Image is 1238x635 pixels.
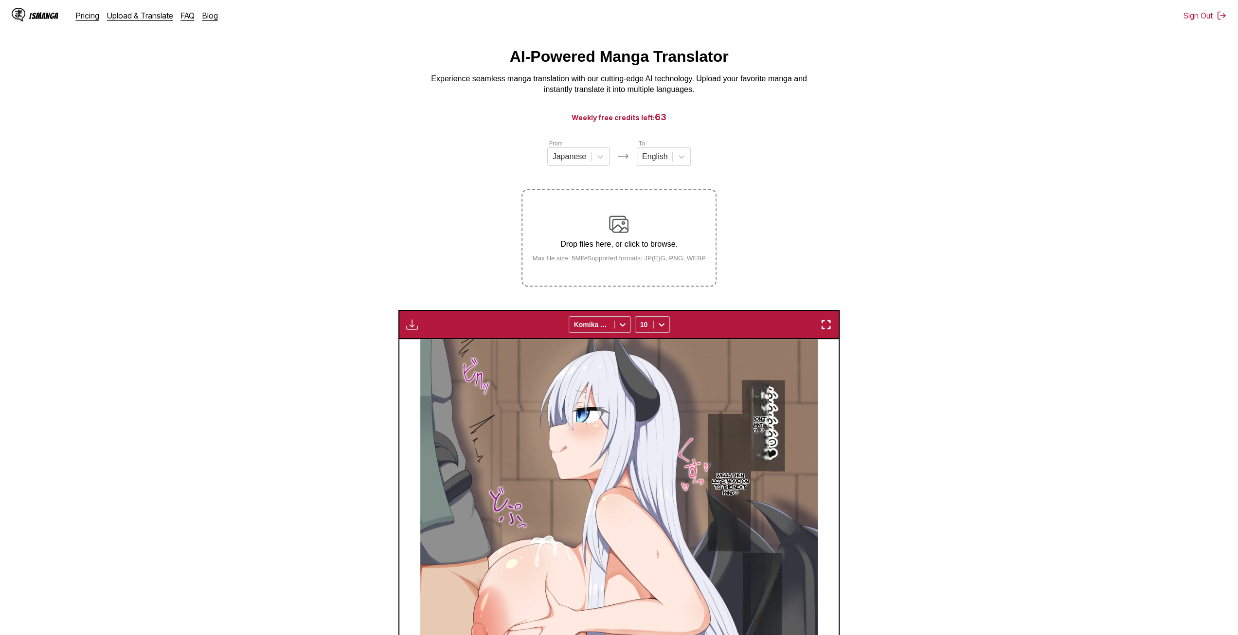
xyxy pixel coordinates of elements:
img: Sign out [1217,11,1226,20]
p: Experience seamless manga translation with our cutting-edge AI technology. Upload your favorite m... [425,73,814,95]
h3: Weekly free credits left: [23,111,1215,123]
img: IsManga Logo [12,8,25,21]
img: Download translated images [406,319,418,330]
a: Blog [202,11,218,20]
label: To [639,140,645,147]
div: IsManga [29,11,58,20]
a: Pricing [76,11,99,20]
small: Max file size: 5MB • Supported formats: JP(E)G, PNG, WEBP [524,254,714,262]
a: FAQ [181,11,195,20]
a: Upload & Translate [107,11,173,20]
p: I don't want to... ♡ [745,414,769,435]
img: Languages icon [617,150,629,162]
h1: AI-Powered Manga Translator [510,48,729,66]
a: IsManga LogoIsManga [12,8,76,23]
button: Sign Out [1184,11,1226,20]
span: 63 [655,112,666,122]
p: Well then, let's move on to the next hand♡ [708,470,753,497]
label: From [549,140,563,147]
p: Drop files here, or click to browse. [524,240,714,249]
img: Enter fullscreen [820,319,832,330]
